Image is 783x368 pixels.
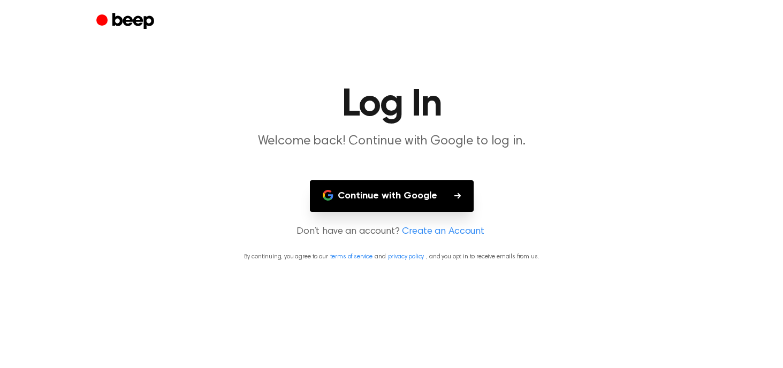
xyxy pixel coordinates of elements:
[13,252,770,262] p: By continuing, you agree to our and , and you opt in to receive emails from us.
[96,11,157,32] a: Beep
[118,86,666,124] h1: Log In
[310,180,474,212] button: Continue with Google
[186,133,597,150] p: Welcome back! Continue with Google to log in.
[13,225,770,239] p: Don’t have an account?
[402,225,484,239] a: Create an Account
[330,254,373,260] a: terms of service
[388,254,424,260] a: privacy policy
